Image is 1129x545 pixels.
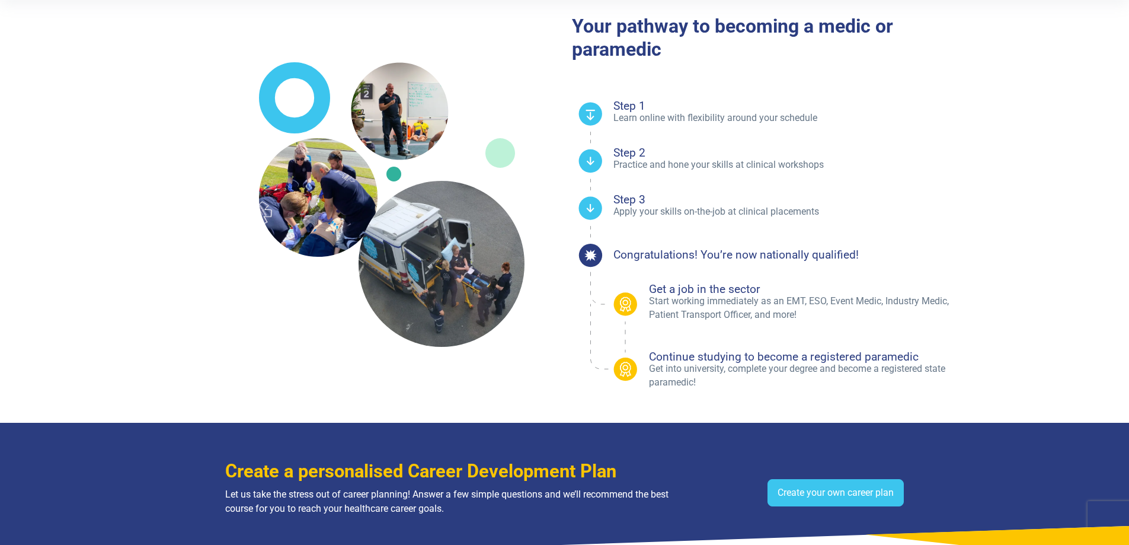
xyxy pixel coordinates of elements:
[649,351,973,362] h4: Continue studying to become a registered paramedic
[572,15,973,60] h2: Your pathway to becoming a medic or paramedic
[613,111,973,125] p: Learn online with flexibility around your schedule
[613,249,859,260] h4: Congratulations! You’re now nationally qualified!
[225,487,673,516] p: Let us take the stress out of career planning! Answer a few simple questions and we’ll recommend ...
[225,461,673,483] h3: Create a personalised Career Development Plan
[613,158,973,171] p: Practice and hone your skills at clinical workshops
[613,147,973,158] h4: Step 2
[649,295,973,321] p: Start working immediately as an EMT, ESO, Event Medic, Industry Medic, Patient Transport Officer,...
[649,362,973,389] p: Get into university, complete your degree and become a registered state paramedic!
[767,479,904,506] a: Create your own career plan
[613,100,973,111] h4: Step 1
[613,205,973,218] p: Apply your skills on-the-job at clinical placements
[649,283,973,295] h4: Get a job in the sector
[613,194,973,205] h4: Step 3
